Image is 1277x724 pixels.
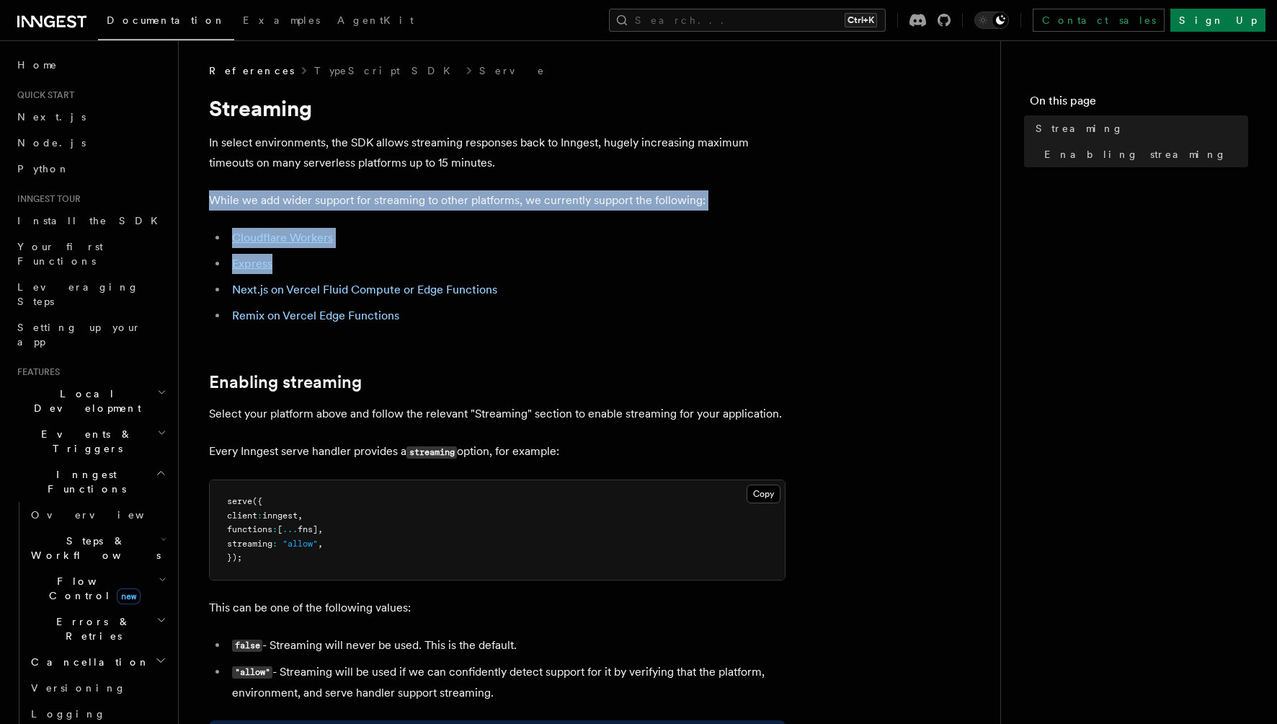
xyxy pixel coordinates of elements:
[262,511,298,521] span: inngest
[12,89,74,101] span: Quick start
[232,257,272,270] a: Express
[12,208,169,234] a: Install the SDK
[337,14,414,26] span: AgentKit
[227,539,272,549] span: streaming
[1036,121,1124,136] span: Streaming
[227,524,272,534] span: functions
[232,640,262,652] code: false
[257,511,262,521] span: :
[1033,9,1165,32] a: Contact sales
[234,4,329,39] a: Examples
[17,111,86,123] span: Next.js
[272,539,277,549] span: :
[209,63,294,78] span: References
[252,496,262,506] span: ({
[209,190,786,211] p: While we add wider support for streaming to other platforms, we currently support the following:
[12,156,169,182] a: Python
[277,524,282,534] span: [
[12,274,169,314] a: Leveraging Steps
[25,609,169,649] button: Errors & Retries
[209,95,786,121] h1: Streaming
[1030,92,1248,115] h4: On this page
[12,193,81,205] span: Inngest tour
[314,63,459,78] a: TypeScript SDK
[17,58,58,72] span: Home
[609,9,886,32] button: Search...Ctrl+K
[25,655,150,669] span: Cancellation
[25,534,161,562] span: Steps & Workflows
[406,446,457,459] code: streaming
[25,574,159,603] span: Flow Control
[12,104,169,130] a: Next.js
[25,568,169,609] button: Flow Controlnew
[25,649,169,675] button: Cancellation
[232,666,272,679] code: "allow"
[12,52,169,78] a: Home
[31,708,106,720] span: Logging
[12,130,169,156] a: Node.js
[209,598,786,618] p: This can be one of the following values:
[228,662,786,703] li: - Streaming will be used if we can confidently detect support for it by verifying that the platfo...
[12,314,169,355] a: Setting up your app
[272,524,277,534] span: :
[17,281,139,307] span: Leveraging Steps
[1030,115,1248,141] a: Streaming
[318,539,323,549] span: ,
[12,421,169,462] button: Events & Triggers
[17,215,166,226] span: Install the SDK
[209,133,786,173] p: In select environments, the SDK allows streaming responses back to Inngest, hugely increasing max...
[31,682,126,694] span: Versioning
[31,509,179,521] span: Overview
[17,322,141,348] span: Setting up your app
[282,539,318,549] span: "allow"
[107,14,226,26] span: Documentation
[1044,147,1227,162] span: Enabling streaming
[232,231,333,244] a: Cloudflare Workers
[974,12,1009,29] button: Toggle dark mode
[298,511,303,521] span: ,
[117,588,141,604] span: new
[232,309,399,322] a: Remix on Vercel Edge Functions
[479,63,546,78] a: Serve
[12,381,169,421] button: Local Development
[12,467,156,496] span: Inngest Functions
[12,427,157,456] span: Events & Triggers
[17,163,70,175] span: Python
[282,524,298,534] span: ...
[227,496,252,506] span: serve
[17,241,103,267] span: Your first Functions
[227,511,257,521] span: client
[209,404,786,424] p: Select your platform above and follow the relevant "Streaming" section to enable streaming for yo...
[12,462,169,502] button: Inngest Functions
[25,675,169,701] a: Versioning
[1038,141,1248,167] a: Enabling streaming
[17,137,86,149] span: Node.js
[25,502,169,528] a: Overview
[12,234,169,274] a: Your first Functions
[845,13,877,27] kbd: Ctrl+K
[329,4,422,39] a: AgentKit
[747,485,780,503] button: Copy
[232,283,497,296] a: Next.js on Vercel Fluid Compute or Edge Functions
[243,14,320,26] span: Examples
[228,635,786,656] li: - Streaming will never be used. This is the default.
[12,366,60,378] span: Features
[209,372,362,392] a: Enabling streaming
[209,441,786,462] p: Every Inngest serve handler provides a option, for example:
[25,528,169,568] button: Steps & Workflows
[298,524,318,534] span: fns]
[98,4,234,40] a: Documentation
[12,387,157,415] span: Local Development
[227,552,242,562] span: });
[25,614,156,643] span: Errors & Retries
[318,524,323,534] span: ,
[1170,9,1265,32] a: Sign Up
